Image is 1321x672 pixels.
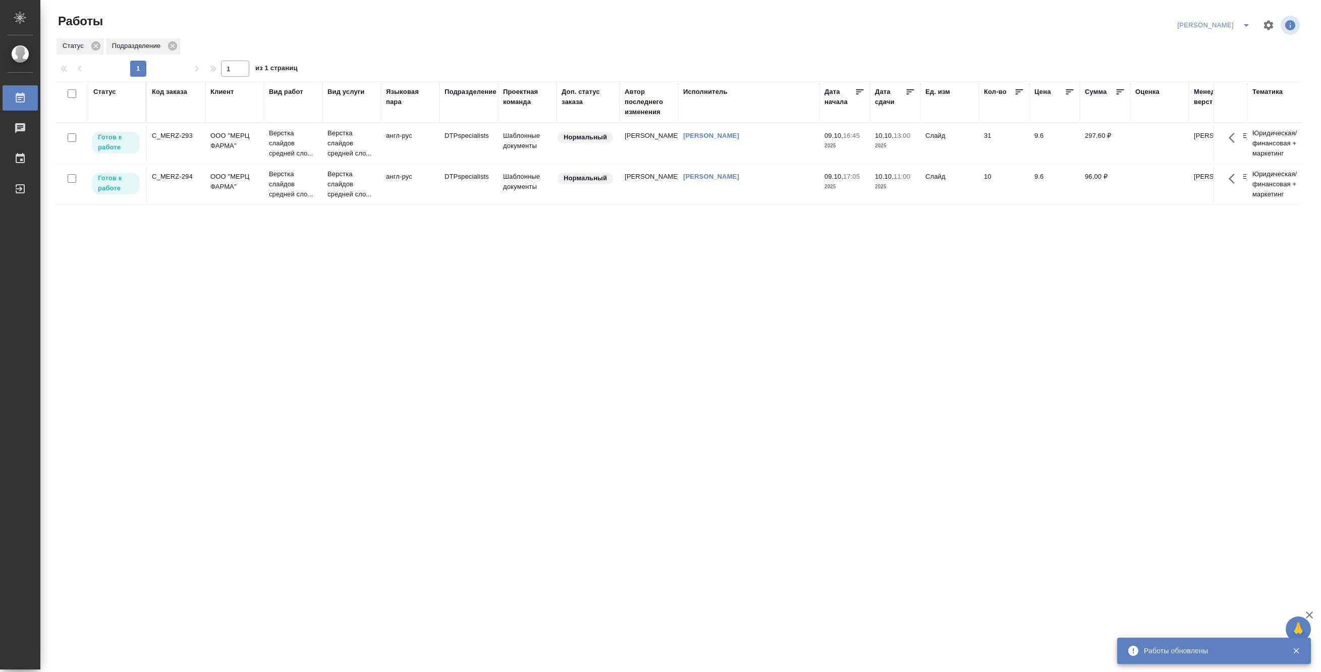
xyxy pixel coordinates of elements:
p: 09.10, [824,132,843,139]
div: Подразделение [445,87,497,97]
p: Верстка слайдов средней сло... [327,128,376,159]
p: Нормальный [564,132,607,142]
p: [PERSON_NAME] [1194,172,1242,182]
p: 11:00 [894,173,910,180]
span: 🙏 [1290,618,1307,640]
p: 2025 [875,182,915,192]
div: Дата начала [824,87,855,107]
div: Кол-во [984,87,1007,97]
div: C_MERZ-294 [152,172,200,182]
p: Готов к работе [98,132,134,152]
p: Верстка слайдов средней сло... [327,169,376,199]
div: Оценка [1135,87,1160,97]
p: 2025 [875,141,915,151]
a: [PERSON_NAME] [683,132,739,139]
div: Тематика [1252,87,1283,97]
div: Проектная команда [503,87,552,107]
span: Настроить таблицу [1256,13,1281,37]
button: 🙏 [1286,616,1311,642]
div: Ед. изм [925,87,950,97]
p: 2025 [824,182,865,192]
p: Юридическая/финансовая + маркетинг [1252,128,1301,159]
p: 10.10, [875,173,894,180]
div: Автор последнего изменения [625,87,673,117]
button: Закрыть [1286,646,1306,655]
td: 96,00 ₽ [1080,167,1130,202]
td: 9.6 [1029,126,1080,161]
div: Языковая пара [386,87,434,107]
div: Сумма [1085,87,1107,97]
div: Подразделение [106,38,181,55]
td: Шаблонные документы [498,126,557,161]
td: 31 [979,126,1029,161]
td: DTPspecialists [439,126,498,161]
p: ООО "МЕРЦ ФАРМА" [210,172,259,192]
div: C_MERZ-293 [152,131,200,141]
div: Исполнитель может приступить к работе [91,131,141,154]
p: 10.10, [875,132,894,139]
span: Работы [56,13,103,29]
td: [PERSON_NAME] [620,167,678,202]
div: Статус [57,38,104,55]
p: 16:45 [843,132,860,139]
p: Статус [63,41,87,51]
p: [PERSON_NAME] [1194,131,1242,141]
td: [PERSON_NAME] [620,126,678,161]
button: Здесь прячутся важные кнопки [1223,126,1247,150]
p: 17:05 [843,173,860,180]
div: Доп. статус заказа [562,87,615,107]
td: Слайд [920,167,979,202]
div: Исполнитель [683,87,728,97]
div: split button [1175,17,1256,33]
div: Вид услуги [327,87,365,97]
div: Цена [1034,87,1051,97]
p: 2025 [824,141,865,151]
div: Исполнитель может приступить к работе [91,172,141,195]
td: англ-рус [381,167,439,202]
div: Работы обновлены [1144,646,1277,656]
p: Нормальный [564,173,607,183]
p: Юридическая/финансовая + маркетинг [1252,169,1301,199]
p: Верстка слайдов средней сло... [269,169,317,199]
div: Статус [93,87,116,97]
div: Дата сдачи [875,87,905,107]
span: из 1 страниц [255,62,298,77]
td: DTPspecialists [439,167,498,202]
div: Менеджеры верстки [1194,87,1242,107]
span: Посмотреть информацию [1281,16,1302,35]
td: англ-рус [381,126,439,161]
div: Вид работ [269,87,303,97]
p: Подразделение [112,41,164,51]
button: Здесь прячутся важные кнопки [1223,167,1247,191]
p: 13:00 [894,132,910,139]
td: 297,60 ₽ [1080,126,1130,161]
p: ООО "МЕРЦ ФАРМА" [210,131,259,151]
td: Шаблонные документы [498,167,557,202]
p: Готов к работе [98,173,134,193]
div: Код заказа [152,87,187,97]
p: 09.10, [824,173,843,180]
td: 9.6 [1029,167,1080,202]
td: 10 [979,167,1029,202]
a: [PERSON_NAME] [683,173,739,180]
div: Клиент [210,87,234,97]
p: Верстка слайдов средней сло... [269,128,317,159]
td: Слайд [920,126,979,161]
